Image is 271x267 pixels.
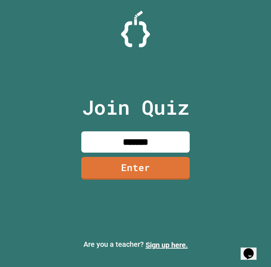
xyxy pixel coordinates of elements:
img: Logo.svg [121,11,150,47]
iframe: chat widget [241,238,264,260]
a: Enter [81,157,190,180]
a: Sign up here. [146,241,188,249]
p: Are you a teacher? [6,239,265,250]
p: Join Quiz [82,92,189,122]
